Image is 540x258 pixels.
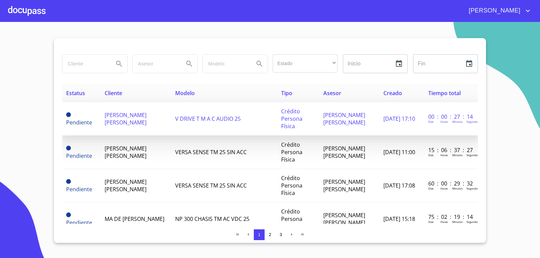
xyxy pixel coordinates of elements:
p: Dias [428,220,434,224]
span: [DATE] 11:00 [383,148,415,156]
button: 2 [265,229,275,240]
p: Dias [428,153,434,157]
p: Segundos [466,153,479,157]
span: NP 300 CHASIS TM AC VDC 25 [175,215,249,223]
span: [PERSON_NAME] [464,5,524,16]
button: Search [251,56,268,72]
span: Pendiente [66,112,71,117]
span: Crédito Persona Física [281,108,302,130]
p: Dias [428,120,434,123]
span: [PERSON_NAME] [PERSON_NAME] [323,145,365,160]
p: Horas [440,153,448,157]
span: Pendiente [66,152,92,160]
input: search [62,55,108,73]
p: Horas [440,187,448,190]
button: Search [111,56,127,72]
span: Estatus [66,89,85,97]
span: Pendiente [66,212,71,217]
span: Crédito Persona Física [281,174,302,197]
p: 75 : 02 : 19 : 14 [428,213,474,221]
span: VERSA SENSE TM 25 SIN ACC [175,148,247,156]
p: 15 : 06 : 37 : 27 [428,146,474,154]
p: Horas [440,220,448,224]
p: Minutos [452,220,463,224]
span: [PERSON_NAME] [PERSON_NAME] [105,178,146,193]
span: 2 [269,232,271,237]
span: [PERSON_NAME] [PERSON_NAME] [323,111,365,126]
span: [DATE] 15:18 [383,215,415,223]
input: search [203,55,249,73]
span: [PERSON_NAME] [PERSON_NAME] [323,178,365,193]
span: Crédito Persona Física [281,208,302,230]
p: Dias [428,187,434,190]
span: VERSA SENSE TM 25 SIN ACC [175,182,247,189]
span: [PERSON_NAME] [PERSON_NAME] [105,111,146,126]
button: 1 [254,229,265,240]
span: Pendiente [66,185,92,193]
span: [PERSON_NAME] [PERSON_NAME] [105,145,146,160]
p: Minutos [452,153,463,157]
div: ​ [273,54,337,73]
span: Pendiente [66,146,71,150]
span: Cliente [105,89,122,97]
button: 3 [275,229,286,240]
button: account of current user [464,5,532,16]
span: Asesor [323,89,341,97]
p: Minutos [452,187,463,190]
span: 1 [258,232,260,237]
span: [DATE] 17:08 [383,182,415,189]
span: MA DE [PERSON_NAME] [105,215,164,223]
span: V DRIVE T M A C AUDIO 25 [175,115,241,122]
p: Segundos [466,120,479,123]
span: [DATE] 17:10 [383,115,415,122]
span: Modelo [175,89,195,97]
p: Minutos [452,120,463,123]
input: search [133,55,179,73]
span: Tiempo total [428,89,461,97]
span: Tipo [281,89,292,97]
p: 00 : 00 : 27 : 14 [428,113,474,120]
span: [PERSON_NAME] [PERSON_NAME] [323,211,365,226]
p: Segundos [466,220,479,224]
p: Horas [440,120,448,123]
span: Pendiente [66,219,92,226]
span: Pendiente [66,119,92,126]
button: Search [181,56,197,72]
span: Pendiente [66,179,71,184]
span: Creado [383,89,402,97]
p: 60 : 00 : 29 : 32 [428,180,474,187]
span: Crédito Persona Física [281,141,302,163]
span: 3 [279,232,282,237]
p: Segundos [466,187,479,190]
